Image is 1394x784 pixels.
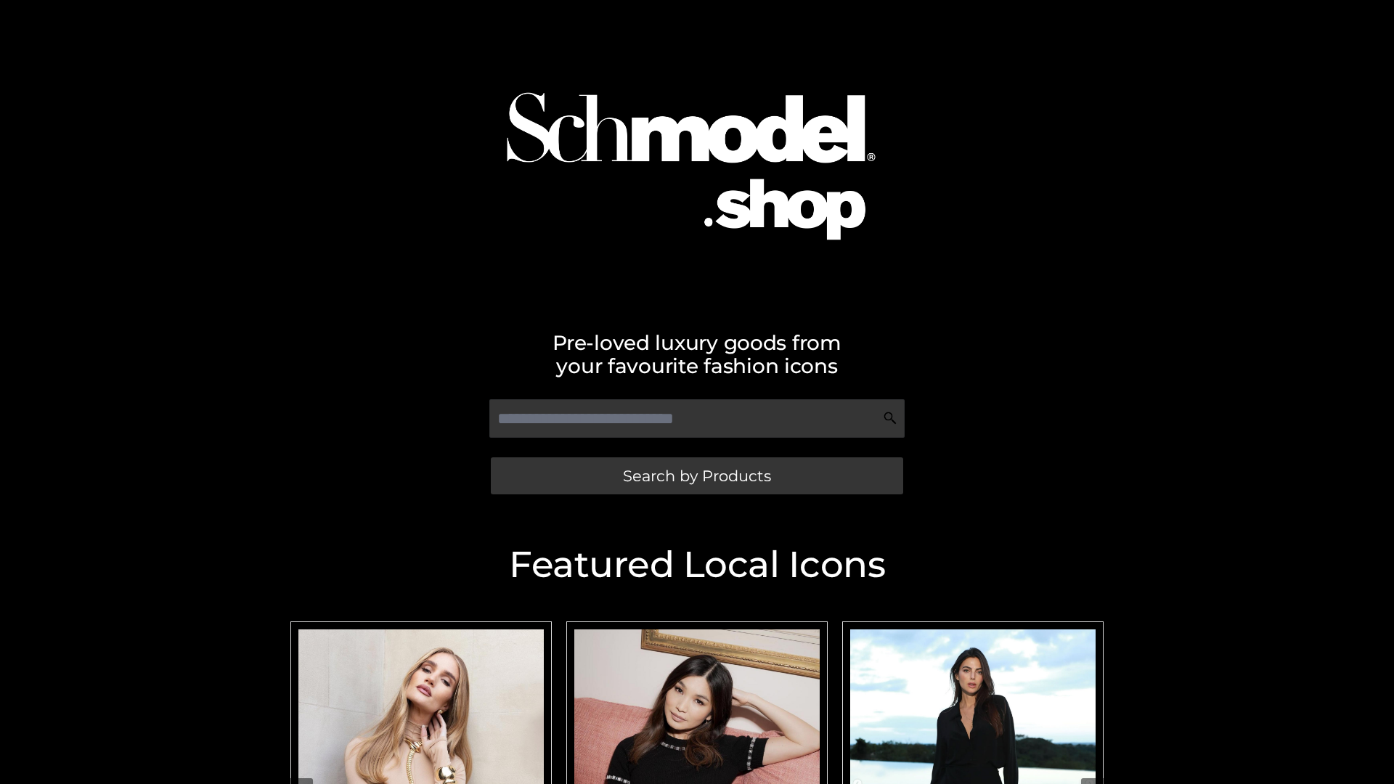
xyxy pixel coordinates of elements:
h2: Featured Local Icons​ [283,547,1111,583]
a: Search by Products [491,457,903,494]
span: Search by Products [623,468,771,483]
h2: Pre-loved luxury goods from your favourite fashion icons [283,331,1111,377]
img: Search Icon [883,411,897,425]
